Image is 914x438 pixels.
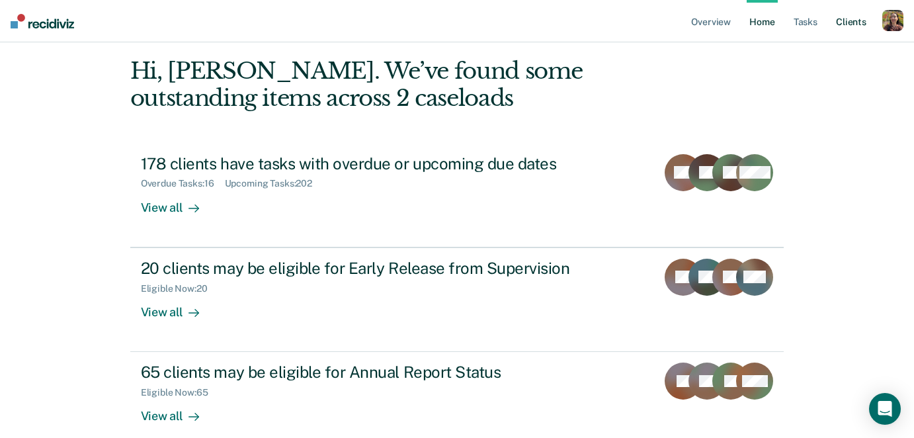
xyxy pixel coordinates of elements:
[141,283,218,294] div: Eligible Now : 20
[869,393,901,425] div: Open Intercom Messenger
[225,178,323,189] div: Upcoming Tasks : 202
[141,294,215,320] div: View all
[141,363,605,382] div: 65 clients may be eligible for Annual Report Status
[130,58,653,112] div: Hi, [PERSON_NAME]. We’ve found some outstanding items across 2 caseloads
[141,387,219,398] div: Eligible Now : 65
[141,154,605,173] div: 178 clients have tasks with overdue or upcoming due dates
[141,189,215,215] div: View all
[130,144,784,247] a: 178 clients have tasks with overdue or upcoming due datesOverdue Tasks:16Upcoming Tasks:202View all
[141,259,605,278] div: 20 clients may be eligible for Early Release from Supervision
[141,178,225,189] div: Overdue Tasks : 16
[130,247,784,352] a: 20 clients may be eligible for Early Release from SupervisionEligible Now:20View all
[11,14,74,28] img: Recidiviz
[141,398,215,424] div: View all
